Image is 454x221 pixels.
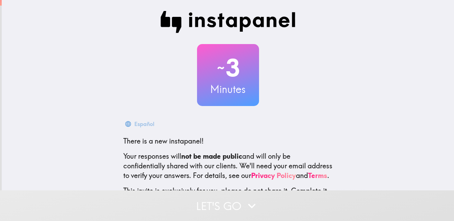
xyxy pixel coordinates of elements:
[123,151,333,180] p: Your responses will and will only be confidentially shared with our clients. We'll need your emai...
[181,152,242,160] b: not be made public
[134,119,154,129] div: Español
[123,117,157,131] button: Español
[197,82,259,96] h3: Minutes
[123,137,204,145] span: There is a new instapanel!
[216,57,226,78] span: ~
[251,171,296,180] a: Privacy Policy
[308,171,327,180] a: Terms
[123,186,333,205] p: This invite is exclusively for you, please do not share it. Complete it soon because spots are li...
[161,11,296,33] img: Instapanel
[197,54,259,82] h2: 3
